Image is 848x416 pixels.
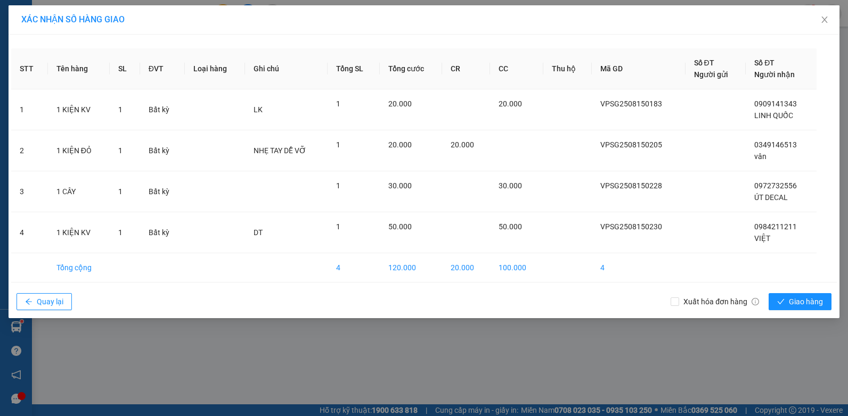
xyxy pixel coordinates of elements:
[11,171,48,212] td: 3
[336,140,340,149] span: 1
[140,212,185,253] td: Bất kỳ
[17,293,72,310] button: arrow-leftQuay lại
[328,48,380,89] th: Tổng SL
[754,140,797,149] span: 0349146513
[499,222,522,231] span: 50.000
[336,99,340,108] span: 1
[48,89,110,130] td: 1 KIỆN KV
[388,140,412,149] span: 20.000
[388,99,412,108] span: 20.000
[694,59,714,67] span: Số ĐT
[769,293,831,310] button: checkGiao hàng
[754,222,797,231] span: 0984211211
[490,253,543,282] td: 100.000
[490,48,543,89] th: CC
[754,111,793,120] span: LINH QUỐC
[118,228,123,237] span: 1
[336,181,340,190] span: 1
[25,298,32,306] span: arrow-left
[140,89,185,130] td: Bất kỳ
[11,48,48,89] th: STT
[11,130,48,171] td: 2
[11,89,48,130] td: 1
[118,146,123,155] span: 1
[754,234,770,243] span: VIỆT
[499,99,522,108] span: 20.000
[499,181,522,190] span: 30.000
[48,171,110,212] td: 1 CÂY
[380,48,442,89] th: Tổng cước
[600,222,662,231] span: VPSG2508150230
[679,296,763,307] span: Xuất hóa đơn hàng
[21,14,125,24] span: XÁC NHẬN SỐ HÀNG GIAO
[442,253,490,282] td: 20.000
[380,253,442,282] td: 120.000
[328,253,380,282] td: 4
[336,222,340,231] span: 1
[600,181,662,190] span: VPSG2508150228
[37,296,63,307] span: Quay lại
[754,59,774,67] span: Số ĐT
[754,99,797,108] span: 0909141343
[110,48,140,89] th: SL
[442,48,490,89] th: CR
[777,298,785,306] span: check
[543,48,592,89] th: Thu hộ
[694,70,728,79] span: Người gửi
[820,15,829,24] span: close
[245,48,328,89] th: Ghi chú
[810,5,839,35] button: Close
[254,105,263,114] span: LK
[48,130,110,171] td: 1 KIỆN ĐỎ
[48,212,110,253] td: 1 KIỆN KV
[754,181,797,190] span: 0972732556
[600,99,662,108] span: VPSG2508150183
[118,105,123,114] span: 1
[11,212,48,253] td: 4
[388,181,412,190] span: 30.000
[789,296,823,307] span: Giao hàng
[48,253,110,282] td: Tổng cộng
[451,140,474,149] span: 20.000
[600,140,662,149] span: VPSG2508150205
[754,193,788,202] span: ÚT DECAL
[592,253,685,282] td: 4
[254,146,306,155] span: NHẸ TAY DỄ VỠ
[118,187,123,196] span: 1
[754,70,795,79] span: Người nhận
[140,130,185,171] td: Bất kỳ
[140,171,185,212] td: Bất kỳ
[388,222,412,231] span: 50.000
[140,48,185,89] th: ĐVT
[185,48,245,89] th: Loại hàng
[48,48,110,89] th: Tên hàng
[254,228,263,237] span: DT
[592,48,685,89] th: Mã GD
[754,152,767,161] span: vân
[752,298,759,305] span: info-circle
